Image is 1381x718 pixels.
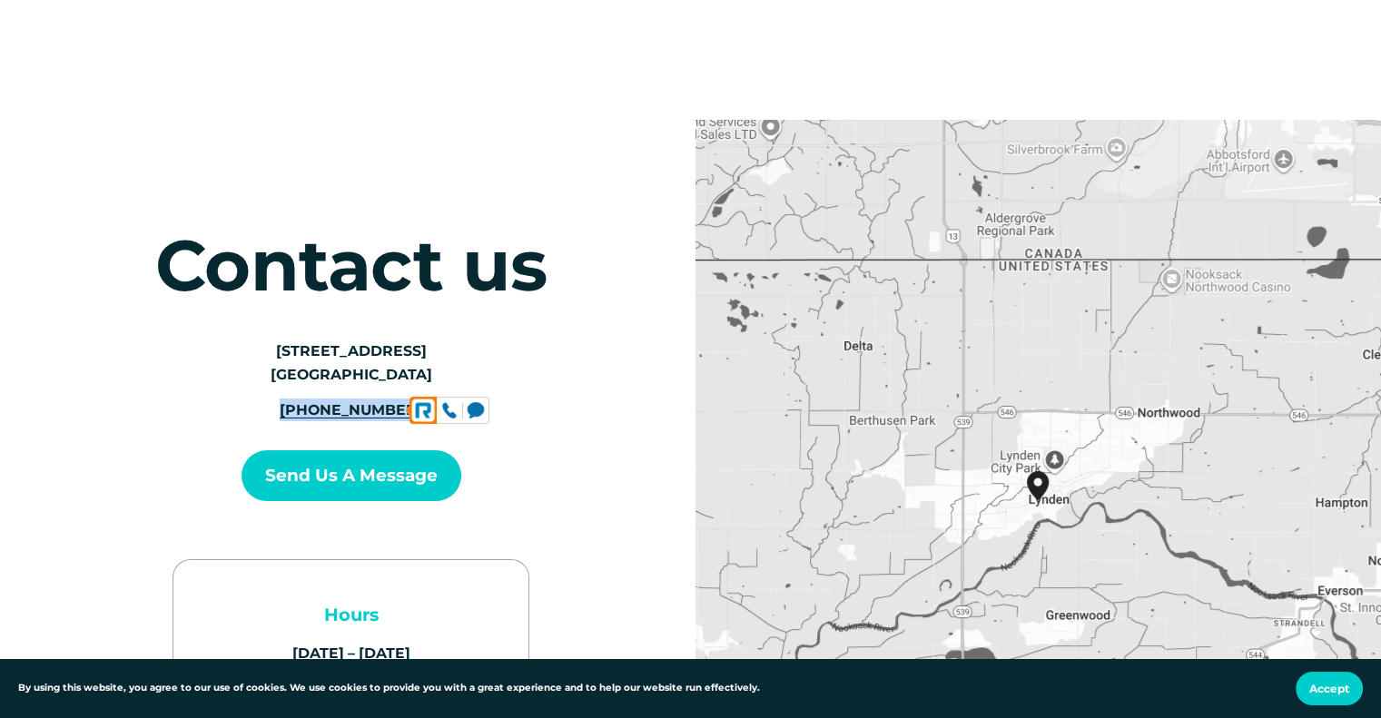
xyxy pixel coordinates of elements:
button: Send us a Message [242,450,461,501]
strong: Hours [324,604,379,625]
p: By using this website, you agree to our use of cookies. We use cookies to provide you with a grea... [18,681,760,696]
button: Accept [1296,672,1363,705]
p: [STREET_ADDRESS] [GEOGRAPHIC_DATA] [226,339,478,386]
span: Accept [1309,682,1349,695]
img: wELFYSekCcT7AAAAABJRU5ErkJggg== [409,397,437,424]
h1: Contact us [122,230,581,302]
div: SMS with RingCentral [463,398,488,423]
p: [DATE] – [DATE] 9am – 5pm [226,642,478,688]
div: Manna Insurance Group 719 Grover Street Lynden, WA, 98264, United States [1027,471,1070,529]
div: Call with RingCentral [437,398,462,423]
a: [PHONE_NUMBER] [280,401,422,418]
